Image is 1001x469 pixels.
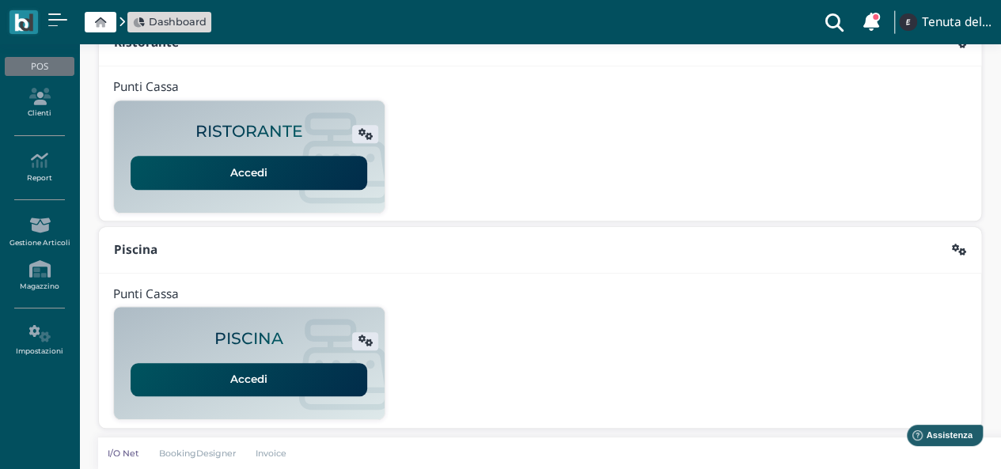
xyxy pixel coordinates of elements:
a: Gestione Articoli [5,210,74,254]
a: Invoice [246,447,298,460]
span: Dashboard [149,14,207,29]
iframe: Help widget launcher [889,420,988,456]
a: Clienti [5,81,74,125]
h4: Punti Cassa [113,81,179,94]
a: Dashboard [133,14,207,29]
a: Accedi [131,363,367,396]
h2: RISTORANTE [195,123,303,141]
a: BookingDesigner [149,447,246,460]
h2: PISCINA [214,330,283,348]
b: Piscina [114,241,157,258]
img: logo [14,13,32,32]
h4: Tenuta del Barco [922,16,992,29]
a: ... Tenuta del Barco [897,3,992,41]
a: Report [5,146,74,189]
span: Assistenza [47,13,104,25]
p: I/O Net [108,447,139,460]
a: Impostazioni [5,319,74,362]
img: ... [899,13,916,31]
div: POS [5,57,74,76]
a: Accedi [131,156,367,189]
h4: Punti Cassa [113,288,179,301]
a: Magazzino [5,254,74,297]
